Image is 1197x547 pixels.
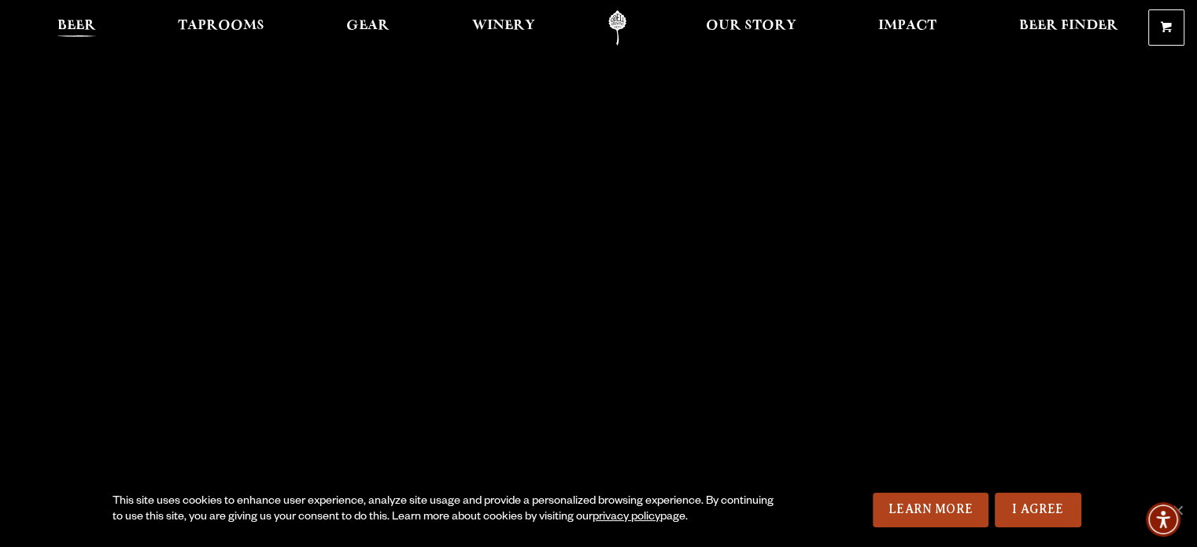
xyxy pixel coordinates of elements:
[593,512,660,524] a: privacy policy
[472,20,535,32] span: Winery
[462,10,545,46] a: Winery
[113,494,784,526] div: This site uses cookies to enhance user experience, analyze site usage and provide a personalized ...
[878,20,937,32] span: Impact
[1146,502,1180,537] div: Accessibility Menu
[47,10,106,46] a: Beer
[346,20,390,32] span: Gear
[873,493,988,527] a: Learn More
[57,20,96,32] span: Beer
[696,10,807,46] a: Our Story
[995,493,1081,527] a: I Agree
[706,20,796,32] span: Our Story
[168,10,275,46] a: Taprooms
[1008,10,1128,46] a: Beer Finder
[1018,20,1118,32] span: Beer Finder
[336,10,400,46] a: Gear
[868,10,947,46] a: Impact
[178,20,264,32] span: Taprooms
[588,10,647,46] a: Odell Home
